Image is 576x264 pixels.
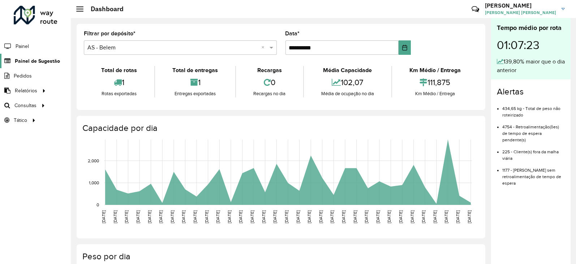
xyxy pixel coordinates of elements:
[341,210,346,223] text: [DATE]
[364,210,369,223] text: [DATE]
[399,40,411,55] button: Choose Date
[96,202,99,207] text: 0
[502,118,565,143] li: 4754 - Retroalimentação(ões) de tempo de espera pendente(s)
[16,43,29,50] span: Painel
[468,1,483,17] a: Contato Rápido
[101,210,106,223] text: [DATE]
[215,210,220,223] text: [DATE]
[394,66,476,75] div: Km Médio / Entrega
[455,210,460,223] text: [DATE]
[306,90,390,97] div: Média de ocupação no dia
[14,72,32,80] span: Pedidos
[502,143,565,162] li: 225 - Cliente(s) fora da malha viária
[157,66,233,75] div: Total de entregas
[330,210,334,223] text: [DATE]
[387,210,392,223] text: [DATE]
[285,29,300,38] label: Data
[485,2,556,9] h3: [PERSON_NAME]
[250,210,254,223] text: [DATE]
[14,116,27,124] span: Tático
[84,29,136,38] label: Filtrar por depósito
[485,9,556,16] span: [PERSON_NAME] [PERSON_NAME]
[86,75,152,90] div: 1
[82,251,478,262] h4: Peso por dia
[306,75,390,90] div: 102,07
[353,210,357,223] text: [DATE]
[238,66,301,75] div: Recargas
[83,5,124,13] h2: Dashboard
[307,210,311,223] text: [DATE]
[502,162,565,186] li: 1177 - [PERSON_NAME] sem retroalimentação de tempo de espera
[497,33,565,57] div: 01:07:23
[394,90,476,97] div: Km Médio / Entrega
[375,210,380,223] text: [DATE]
[14,102,36,109] span: Consultas
[136,210,140,223] text: [DATE]
[204,210,209,223] text: [DATE]
[147,210,152,223] text: [DATE]
[157,75,233,90] div: 1
[113,210,117,223] text: [DATE]
[284,210,289,223] text: [DATE]
[444,210,449,223] text: [DATE]
[227,210,232,223] text: [DATE]
[158,210,163,223] text: [DATE]
[15,87,37,94] span: Relatórios
[421,210,426,223] text: [DATE]
[394,75,476,90] div: 111,875
[410,210,414,223] text: [DATE]
[318,210,323,223] text: [DATE]
[433,210,437,223] text: [DATE]
[238,75,301,90] div: 0
[261,210,266,223] text: [DATE]
[502,100,565,118] li: 434,65 kg - Total de peso não roteirizado
[193,210,197,223] text: [DATE]
[497,57,565,75] div: 139,80% maior que o dia anterior
[398,210,403,223] text: [DATE]
[238,90,301,97] div: Recargas no dia
[467,210,472,223] text: [DATE]
[124,210,129,223] text: [DATE]
[306,66,390,75] div: Média Capacidade
[86,90,152,97] div: Rotas exportadas
[497,23,565,33] div: Tempo médio por rota
[15,57,60,65] span: Painel de Sugestão
[170,210,175,223] text: [DATE]
[296,210,300,223] text: [DATE]
[89,180,99,185] text: 1,000
[238,210,243,223] text: [DATE]
[82,123,478,133] h4: Capacidade por dia
[88,158,99,163] text: 2,000
[86,66,152,75] div: Total de rotas
[272,210,277,223] text: [DATE]
[181,210,186,223] text: [DATE]
[262,43,268,52] span: Clear all
[497,87,565,97] h4: Alertas
[157,90,233,97] div: Entregas exportadas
